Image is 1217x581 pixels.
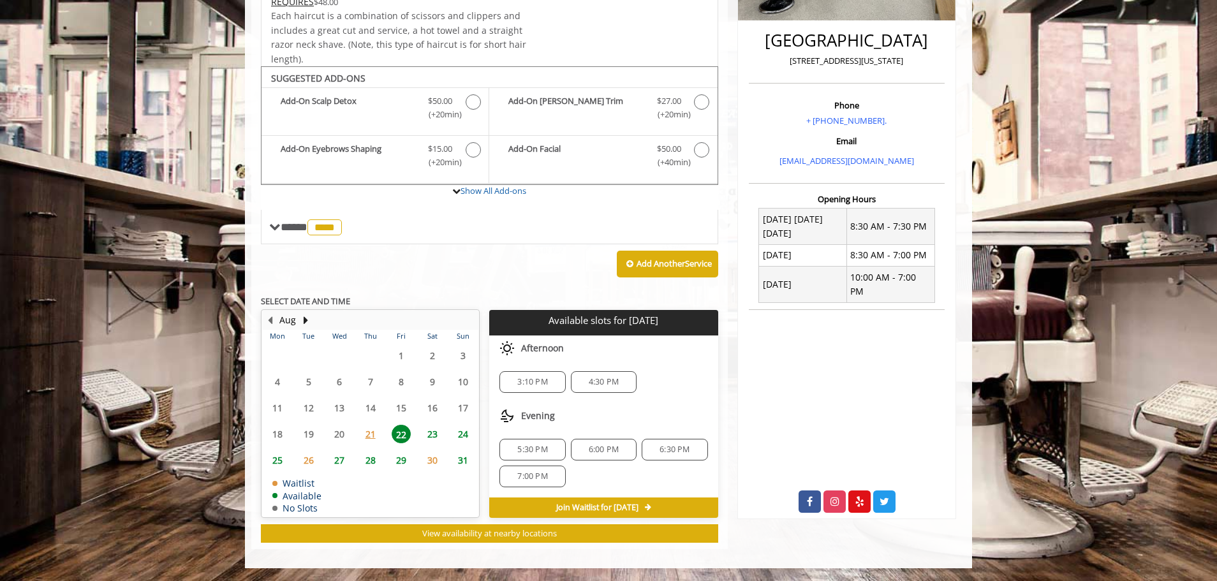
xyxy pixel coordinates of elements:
img: evening slots [499,408,515,423]
td: Waitlist [272,478,321,488]
b: Add-On Scalp Detox [281,94,415,121]
div: The Made Man Haircut Add-onS [261,66,718,185]
td: 8:30 AM - 7:30 PM [846,209,934,245]
span: 4:30 PM [589,377,619,387]
button: Add AnotherService [617,251,718,277]
th: Sat [417,330,447,342]
td: Select day31 [448,447,479,473]
span: Join Waitlist for [DATE] [556,503,638,513]
b: Add-On Facial [508,142,644,169]
td: Select day26 [293,447,323,473]
b: SUGGESTED ADD-ONS [271,72,365,84]
label: Add-On Eyebrows Shaping [268,142,482,172]
a: [EMAIL_ADDRESS][DOMAIN_NAME] [779,155,914,166]
span: 30 [423,451,442,469]
button: Aug [279,313,296,327]
td: 8:30 AM - 7:00 PM [846,244,934,266]
div: 5:30 PM [499,439,565,460]
p: Available slots for [DATE] [494,315,712,326]
td: Select day30 [417,447,447,473]
td: Select day23 [417,421,447,447]
b: Add-On Eyebrows Shaping [281,142,415,169]
h3: Opening Hours [749,195,945,203]
span: 27 [330,451,349,469]
div: 6:30 PM [642,439,707,460]
span: Afternoon [521,343,564,353]
span: 25 [268,451,287,469]
label: Add-On Beard Trim [496,94,711,124]
button: Next Month [300,313,311,327]
label: Add-On Scalp Detox [268,94,482,124]
span: $50.00 [428,94,452,108]
div: 6:00 PM [571,439,637,460]
div: 3:10 PM [499,371,565,393]
th: Fri [386,330,417,342]
span: 26 [299,451,318,469]
td: Select day27 [324,447,355,473]
b: Add Another Service [637,258,712,269]
td: Select day22 [386,421,417,447]
span: (+20min ) [650,108,688,121]
h3: Phone [752,101,941,110]
span: 6:00 PM [589,445,619,455]
span: 24 [454,425,473,443]
span: $27.00 [657,94,681,108]
a: Show All Add-ons [461,185,526,196]
th: Tue [293,330,323,342]
td: Available [272,491,321,501]
a: + [PHONE_NUMBER]. [806,115,887,126]
th: Wed [324,330,355,342]
span: 21 [361,425,380,443]
th: Sun [448,330,479,342]
td: 10:00 AM - 7:00 PM [846,267,934,303]
span: 7:00 PM [517,471,547,482]
td: No Slots [272,503,321,513]
td: Select day25 [262,447,293,473]
span: (+40min ) [650,156,688,169]
td: [DATE] [DATE] [DATE] [759,209,847,245]
span: 22 [392,425,411,443]
p: [STREET_ADDRESS][US_STATE] [752,54,941,68]
span: 31 [454,451,473,469]
div: 4:30 PM [571,371,637,393]
td: [DATE] [759,267,847,303]
span: $15.00 [428,142,452,156]
span: 3:10 PM [517,377,547,387]
h2: [GEOGRAPHIC_DATA] [752,31,941,50]
label: Add-On Facial [496,142,711,172]
b: Add-On [PERSON_NAME] Trim [508,94,644,121]
span: 23 [423,425,442,443]
div: 7:00 PM [499,466,565,487]
span: View availability at nearby locations [422,527,557,539]
span: (+20min ) [422,156,459,169]
th: Thu [355,330,385,342]
button: Previous Month [265,313,275,327]
span: Evening [521,411,555,421]
span: 6:30 PM [660,445,690,455]
td: [DATE] [759,244,847,266]
td: Select day28 [355,447,385,473]
span: $50.00 [657,142,681,156]
td: Select day21 [355,421,385,447]
td: Select day24 [448,421,479,447]
span: 5:30 PM [517,445,547,455]
button: View availability at nearby locations [261,524,718,543]
span: (+20min ) [422,108,459,121]
h3: Email [752,136,941,145]
span: Each haircut is a combination of scissors and clippers and includes a great cut and service, a ho... [271,10,526,64]
th: Mon [262,330,293,342]
td: Select day29 [386,447,417,473]
img: afternoon slots [499,341,515,356]
b: SELECT DATE AND TIME [261,295,350,307]
span: 29 [392,451,411,469]
span: 28 [361,451,380,469]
